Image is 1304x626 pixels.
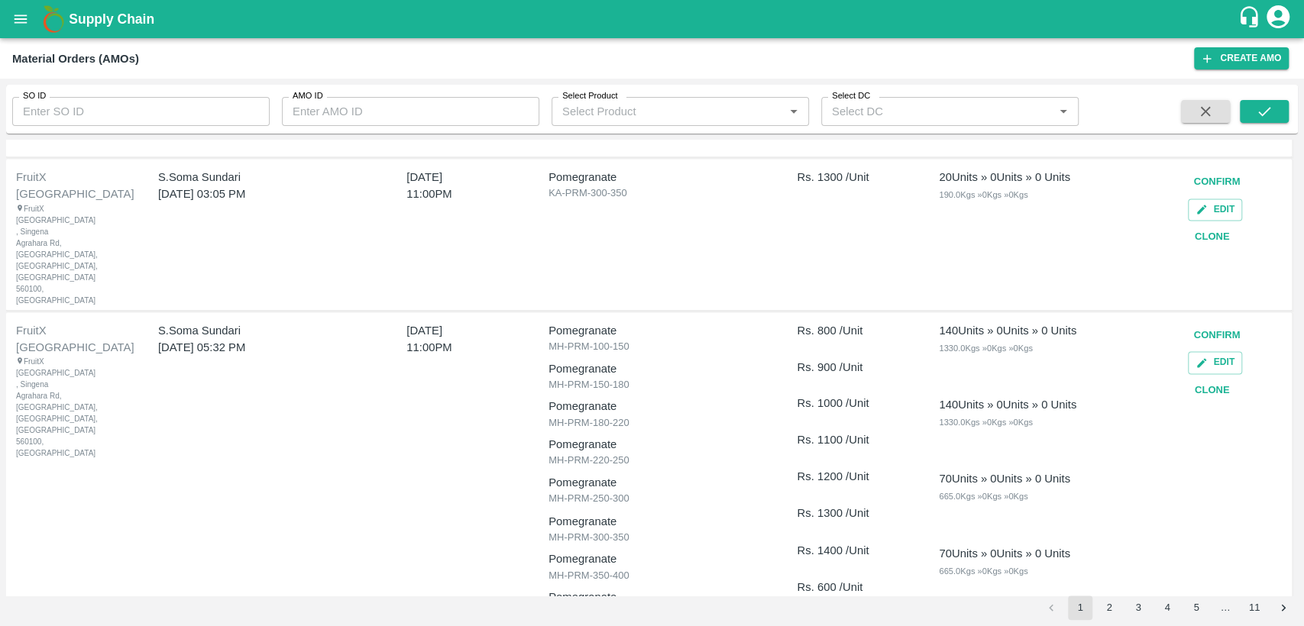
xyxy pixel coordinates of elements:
[1053,102,1073,121] button: Open
[797,431,897,448] p: Rs. 1100 /Unit
[548,186,756,201] p: KA-PRM-300-350
[797,359,897,376] p: Rs. 900 /Unit
[548,169,756,186] p: Pomegranate
[1037,595,1298,620] nav: pagination navigation
[1068,595,1092,620] button: page 1
[797,505,897,521] p: Rs. 1300 /Unit
[939,190,1027,199] span: 190.0 Kgs » 0 Kgs » 0 Kgs
[939,566,1027,575] span: 665.0 Kgs » 0 Kgs » 0 Kgs
[1097,595,1121,620] button: Go to page 2
[939,396,1076,413] div: 140 Units » 0 Units » 0 Units
[797,468,897,485] p: Rs. 1200 /Unit
[1194,47,1289,69] button: Create AMO
[1188,169,1247,195] button: Confirm
[548,398,756,415] p: Pomegranate
[282,97,539,126] input: Enter AMO ID
[1155,595,1179,620] button: Go to page 4
[548,529,756,544] p: MH-PRM-300-350
[406,322,488,357] p: [DATE] 11:00PM
[548,339,756,354] p: MH-PRM-100-150
[548,550,756,566] p: Pomegranate
[797,322,897,339] p: Rs. 800 /Unit
[293,90,323,102] label: AMO ID
[548,474,756,491] p: Pomegranate
[12,49,139,69] div: Material Orders (AMOs)
[158,322,347,339] p: S.Soma Sundari
[158,339,347,356] p: [DATE] 05:32 PM
[548,436,756,453] p: Pomegranate
[548,377,756,392] p: MH-PRM-150-180
[548,491,756,506] p: MH-PRM-250-300
[69,8,1238,30] a: Supply Chain
[158,169,347,186] p: S.Soma Sundari
[548,415,756,431] p: MH-PRM-180-220
[939,418,1032,427] span: 1330.0 Kgs » 0 Kgs » 0 Kgs
[548,588,756,605] p: Pomegranate
[12,97,270,126] input: Enter SO ID
[939,322,1076,339] div: 140 Units » 0 Units » 0 Units
[548,512,756,529] p: Pomegranate
[939,470,1070,487] div: 70 Units » 0 Units » 0 Units
[784,102,804,121] button: Open
[16,356,75,459] div: FruitX [GEOGRAPHIC_DATA] , Singena Agrahara Rd, [GEOGRAPHIC_DATA], [GEOGRAPHIC_DATA], [GEOGRAPHIC...
[1238,5,1264,33] div: customer-support
[562,90,617,102] label: Select Product
[406,169,488,203] p: [DATE] 11:00PM
[939,492,1027,501] span: 665.0 Kgs » 0 Kgs » 0 Kgs
[548,453,756,468] p: MH-PRM-220-250
[1264,3,1292,35] div: account of current user
[1188,377,1237,404] button: Clone
[1126,595,1150,620] button: Go to page 3
[16,203,75,306] div: FruitX [GEOGRAPHIC_DATA] , Singena Agrahara Rd, [GEOGRAPHIC_DATA], [GEOGRAPHIC_DATA], [GEOGRAPHIC...
[1188,351,1242,373] button: Edit
[797,578,897,595] p: Rs. 600 /Unit
[38,4,69,34] img: logo
[548,567,756,582] p: MH-PRM-350-400
[1188,198,1242,221] button: Edit
[1188,322,1247,349] button: Confirm
[939,169,1070,186] div: 20 Units » 0 Units » 0 Units
[548,322,756,339] p: Pomegranate
[797,395,897,411] p: Rs. 1000 /Unit
[1213,601,1238,615] div: …
[69,11,154,27] b: Supply Chain
[23,90,46,102] label: SO ID
[832,90,870,102] label: Select DC
[797,169,897,186] p: Rs. 1300 /Unit
[1184,595,1209,620] button: Go to page 5
[939,344,1032,353] span: 1330.0 Kgs » 0 Kgs » 0 Kgs
[158,186,347,202] p: [DATE] 03:05 PM
[1271,595,1296,620] button: Go to next page
[3,2,38,37] button: open drawer
[16,169,114,203] div: FruitX [GEOGRAPHIC_DATA]
[797,541,897,558] p: Rs. 1400 /Unit
[548,360,756,377] p: Pomegranate
[556,102,779,121] input: Select Product
[16,322,114,357] div: FruitX [GEOGRAPHIC_DATA]
[1242,595,1267,620] button: Go to page 11
[826,102,1029,121] input: Select DC
[1188,224,1237,250] button: Clone
[939,544,1070,561] div: 70 Units » 0 Units » 0 Units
